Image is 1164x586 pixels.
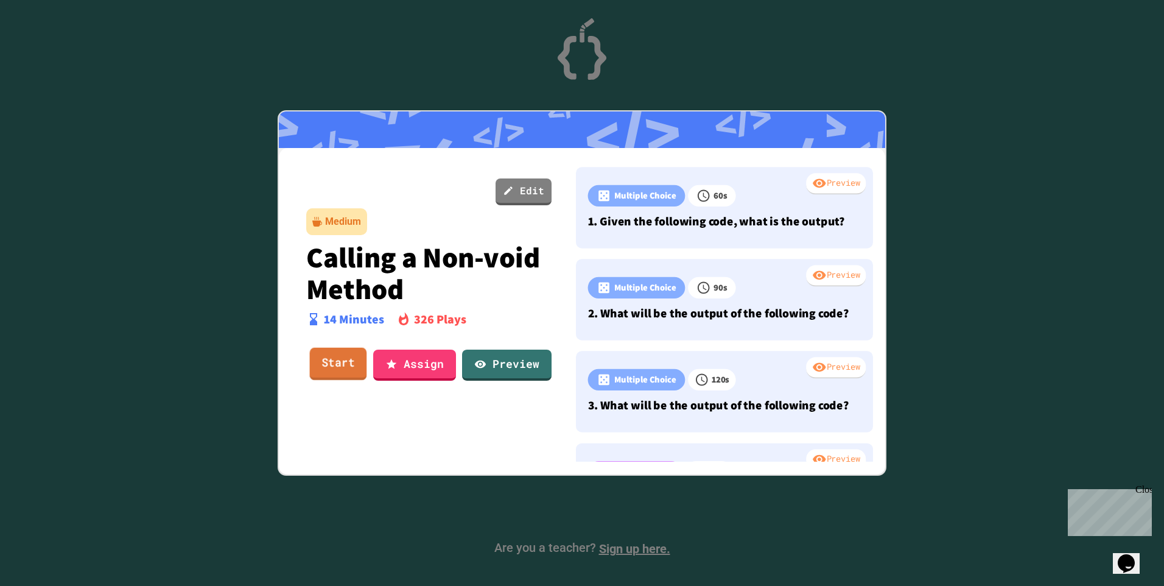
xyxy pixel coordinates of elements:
div: Preview [806,265,866,287]
iframe: chat widget [1063,484,1152,536]
p: 3. What will be the output of the following code? [588,397,861,414]
a: Start [310,348,367,381]
p: Calling a Non-void Method [306,241,552,304]
p: 14 Minutes [324,310,384,328]
div: Chat with us now!Close [5,5,84,77]
p: 326 Plays [414,310,466,328]
p: 2. What will be the output of the following code? [588,305,861,322]
p: Multiple Choice [614,281,676,294]
p: 1. Given the following code, what is the output? [588,213,861,230]
p: 60 s [713,189,727,202]
div: Medium [325,214,361,229]
div: Preview [806,449,866,471]
a: Edit [496,178,552,205]
div: Preview [806,173,866,195]
div: Preview [806,357,866,379]
a: Preview [462,350,552,381]
p: 90 s [713,281,727,294]
p: Multiple Choice [614,373,676,386]
a: Assign [373,350,456,381]
p: 120 s [712,373,729,386]
p: Multiple Choice [614,189,676,202]
iframe: chat widget [1113,537,1152,574]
